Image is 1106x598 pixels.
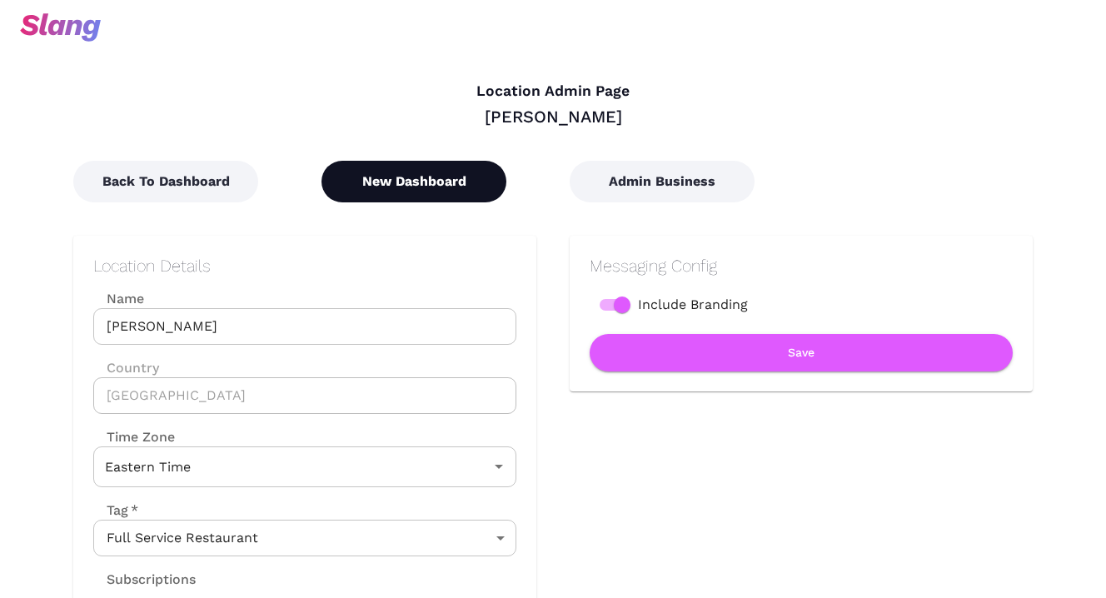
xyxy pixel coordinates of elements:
[93,256,516,276] h2: Location Details
[321,173,506,189] a: New Dashboard
[93,427,516,446] label: Time Zone
[93,520,516,556] div: Full Service Restaurant
[93,570,196,589] label: Subscriptions
[73,82,1033,101] h4: Location Admin Page
[93,289,516,308] label: Name
[20,13,101,42] img: svg+xml;base64,PHN2ZyB3aWR0aD0iOTciIGhlaWdodD0iMzQiIHZpZXdCb3g9IjAgMCA5NyAzNCIgZmlsbD0ibm9uZSIgeG...
[487,455,511,478] button: Open
[321,161,506,202] button: New Dashboard
[93,358,516,377] label: Country
[638,295,748,315] span: Include Branding
[73,161,258,202] button: Back To Dashboard
[73,173,258,189] a: Back To Dashboard
[590,256,1013,276] h2: Messaging Config
[93,501,138,520] label: Tag
[570,161,755,202] button: Admin Business
[570,173,755,189] a: Admin Business
[590,334,1013,371] button: Save
[73,106,1033,127] div: [PERSON_NAME]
